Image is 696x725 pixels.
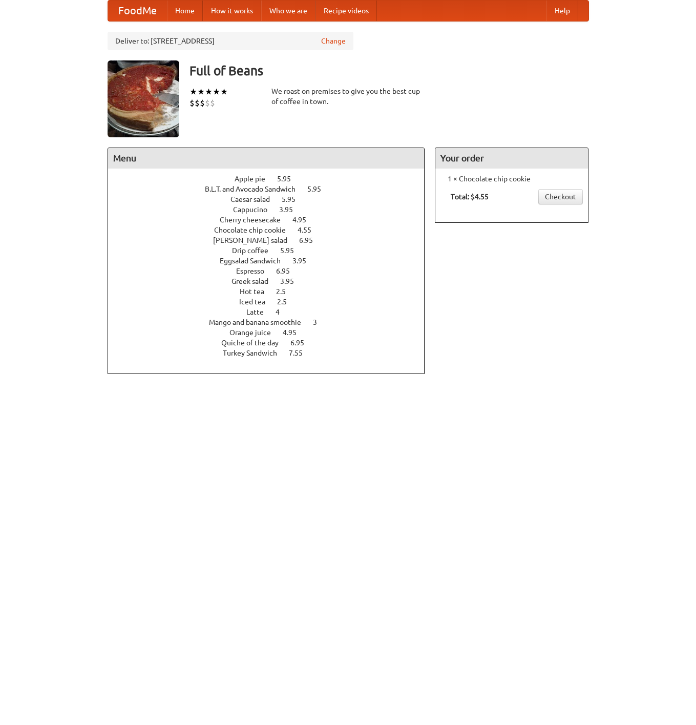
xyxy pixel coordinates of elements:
[236,267,309,275] a: Espresso 6.95
[277,175,301,183] span: 5.95
[209,318,336,326] a: Mango and banana smoothie 3
[220,257,325,265] a: Eggsalad Sandwich 3.95
[223,349,287,357] span: Turkey Sandwich
[189,97,195,109] li: $
[220,257,291,265] span: Eggsalad Sandwich
[298,226,322,234] span: 4.55
[205,97,210,109] li: $
[246,308,299,316] a: Latte 4
[276,267,300,275] span: 6.95
[220,216,291,224] span: Cherry cheesecake
[214,226,296,234] span: Chocolate chip cookie
[213,236,332,244] a: [PERSON_NAME] salad 6.95
[239,298,276,306] span: Iced tea
[235,175,276,183] span: Apple pie
[229,328,281,337] span: Orange juice
[279,205,303,214] span: 3.95
[440,174,583,184] li: 1 × Chocolate chip cookie
[307,185,331,193] span: 5.95
[261,1,315,21] a: Who we are
[221,339,289,347] span: Quiche of the day
[108,1,167,21] a: FoodMe
[203,1,261,21] a: How it works
[231,277,279,285] span: Greek salad
[240,287,275,296] span: Hot tea
[538,189,583,204] a: Checkout
[223,349,322,357] a: Turkey Sandwich 7.55
[213,236,298,244] span: [PERSON_NAME] salad
[435,148,588,169] h4: Your order
[213,86,220,97] li: ★
[240,287,305,296] a: Hot tea 2.5
[315,1,377,21] a: Recipe videos
[321,36,346,46] a: Change
[271,86,425,107] div: We roast on premises to give you the best cup of coffee in town.
[239,298,306,306] a: Iced tea 2.5
[313,318,327,326] span: 3
[230,195,280,203] span: Caesar salad
[233,205,312,214] a: Cappucino 3.95
[282,195,306,203] span: 5.95
[292,216,317,224] span: 4.95
[200,97,205,109] li: $
[189,60,589,81] h3: Full of Beans
[232,246,279,255] span: Drip coffee
[108,60,179,137] img: angular.jpg
[277,298,297,306] span: 2.5
[276,287,296,296] span: 2.5
[205,185,306,193] span: B.L.T. and Avocado Sandwich
[546,1,578,21] a: Help
[299,236,323,244] span: 6.95
[108,148,425,169] h4: Menu
[236,267,275,275] span: Espresso
[210,97,215,109] li: $
[195,97,200,109] li: $
[283,328,307,337] span: 4.95
[235,175,310,183] a: Apple pie 5.95
[189,86,197,97] li: ★
[108,32,353,50] div: Deliver to: [STREET_ADDRESS]
[220,216,325,224] a: Cherry cheesecake 4.95
[276,308,290,316] span: 4
[232,246,313,255] a: Drip coffee 5.95
[209,318,311,326] span: Mango and banana smoothie
[246,308,274,316] span: Latte
[205,86,213,97] li: ★
[233,205,278,214] span: Cappucino
[214,226,330,234] a: Chocolate chip cookie 4.55
[220,86,228,97] li: ★
[167,1,203,21] a: Home
[197,86,205,97] li: ★
[221,339,323,347] a: Quiche of the day 6.95
[292,257,317,265] span: 3.95
[229,328,315,337] a: Orange juice 4.95
[231,277,313,285] a: Greek salad 3.95
[451,193,489,201] b: Total: $4.55
[205,185,340,193] a: B.L.T. and Avocado Sandwich 5.95
[289,349,313,357] span: 7.55
[280,277,304,285] span: 3.95
[230,195,314,203] a: Caesar salad 5.95
[290,339,314,347] span: 6.95
[280,246,304,255] span: 5.95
